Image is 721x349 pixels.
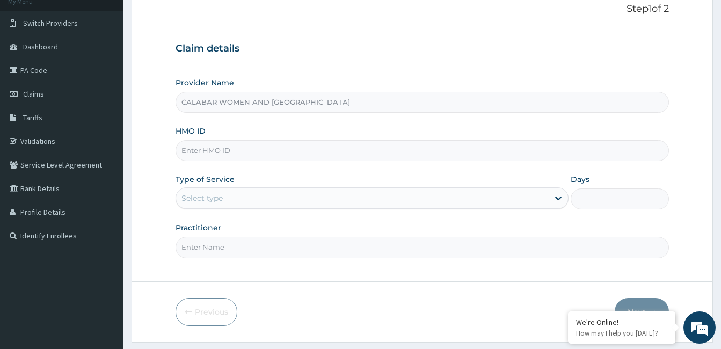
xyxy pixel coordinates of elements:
[23,42,58,52] span: Dashboard
[23,113,42,122] span: Tariffs
[176,43,669,55] h3: Claim details
[576,317,667,327] div: We're Online!
[176,3,669,15] p: Step 1 of 2
[576,329,667,338] p: How may I help you today?
[571,174,589,185] label: Days
[23,89,44,99] span: Claims
[615,298,669,326] button: Next
[23,18,78,28] span: Switch Providers
[176,174,235,185] label: Type of Service
[181,193,223,203] div: Select type
[176,77,234,88] label: Provider Name
[176,237,669,258] input: Enter Name
[176,140,669,161] input: Enter HMO ID
[176,126,206,136] label: HMO ID
[176,298,237,326] button: Previous
[176,222,221,233] label: Practitioner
